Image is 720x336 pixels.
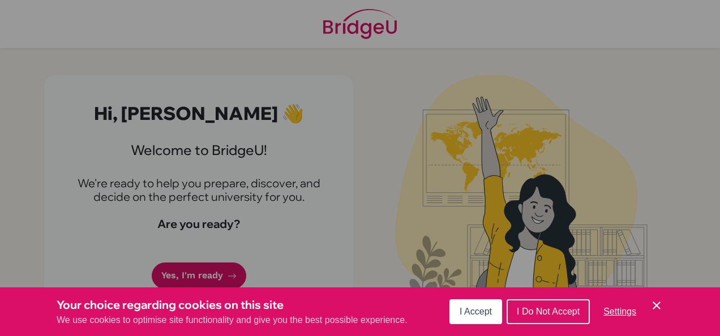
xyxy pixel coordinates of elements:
button: I Accept [449,299,502,324]
p: We use cookies to optimise site functionality and give you the best possible experience. [57,313,408,327]
h3: Your choice regarding cookies on this site [57,296,408,313]
button: I Do Not Accept [507,299,590,324]
span: Settings [603,307,636,316]
button: Save and close [650,299,663,312]
span: I Accept [460,307,492,316]
span: I Do Not Accept [517,307,580,316]
button: Settings [594,300,645,323]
